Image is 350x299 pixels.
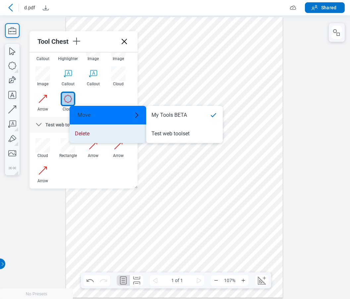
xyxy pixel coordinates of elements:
div: Callout [83,82,103,86]
div: Rectangle [58,153,78,158]
div: Image [33,82,53,86]
div: Test web toolset [29,117,138,133]
div: Callout [58,82,78,86]
button: Undo [84,275,97,286]
li: Delete [70,124,146,143]
div: Callout [33,56,53,61]
span: 107% [221,275,238,286]
button: Continuous Page Layout [130,275,143,286]
span: 1 of 1 [160,275,194,286]
button: Zoom Out [211,275,221,286]
div: Tool Chest [37,37,71,45]
button: Create Scale [255,275,268,286]
span: d.pdf [24,4,35,11]
ul: Menu [70,106,146,143]
span: Shared [321,4,336,11]
button: Shared [305,2,345,13]
div: Cloud [108,82,128,86]
div: Image [108,56,128,61]
button: Zoom In [238,275,249,286]
div: Cloud [33,153,53,158]
button: Redo [97,275,110,286]
div: Arrow [108,153,128,158]
div: Move [70,106,146,124]
button: Download [40,2,51,13]
div: My Tools BETA [151,112,187,119]
ul: Move [146,106,223,143]
span: Test web toolset [45,122,80,127]
div: Test web toolset [151,130,190,137]
div: Arrow [83,153,103,158]
div: Arrow [33,107,53,112]
div: Highlighter [58,56,78,61]
div: Arrow [33,179,53,183]
div: Image [83,56,103,61]
button: Single Page Layout [117,275,130,286]
div: Cloud [58,107,78,112]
